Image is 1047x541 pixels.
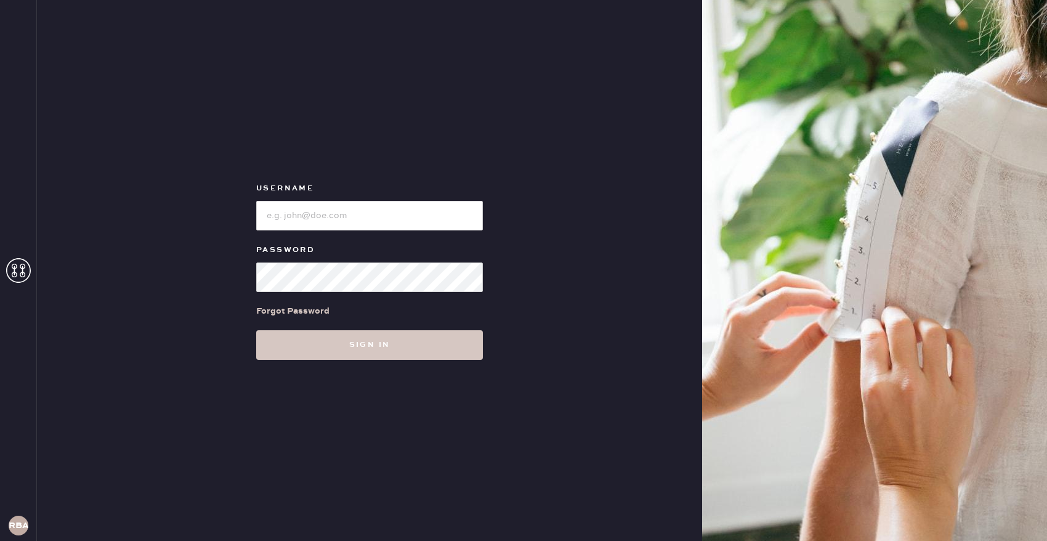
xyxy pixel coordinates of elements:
[256,243,483,258] label: Password
[256,330,483,360] button: Sign in
[256,292,329,330] a: Forgot Password
[256,304,329,318] div: Forgot Password
[256,201,483,230] input: e.g. john@doe.com
[256,181,483,196] label: Username
[9,521,28,530] h3: RBA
